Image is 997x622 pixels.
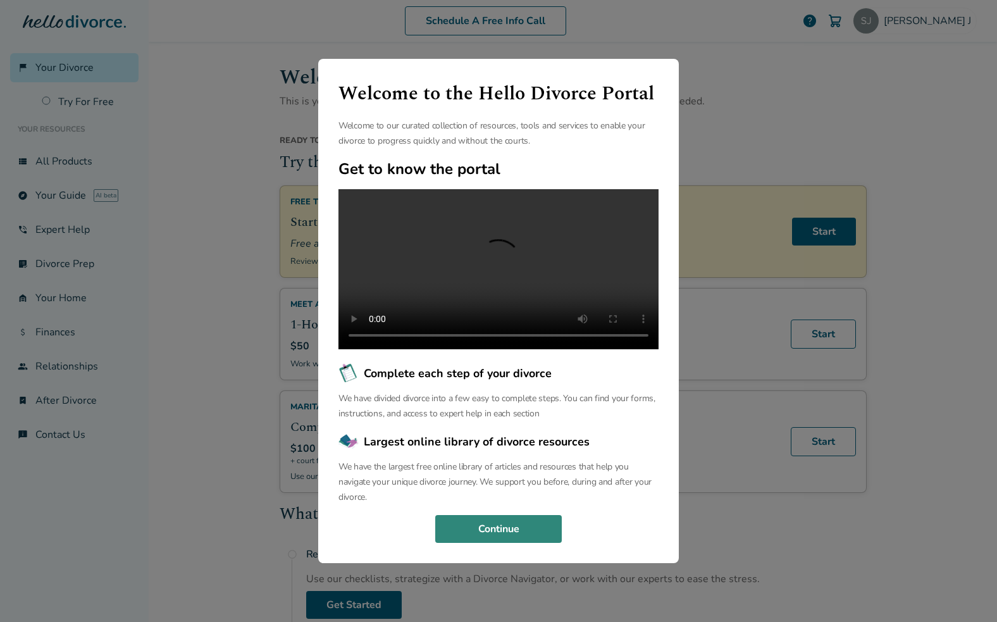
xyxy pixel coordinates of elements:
span: Largest online library of divorce resources [364,433,590,450]
img: Complete each step of your divorce [338,363,359,383]
h1: Welcome to the Hello Divorce Portal [338,79,659,108]
h2: Get to know the portal [338,159,659,179]
span: Complete each step of your divorce [364,365,552,382]
img: Largest online library of divorce resources [338,432,359,452]
p: Welcome to our curated collection of resources, tools and services to enable your divorce to prog... [338,118,659,149]
button: Continue [435,515,562,543]
p: We have the largest free online library of articles and resources that help you navigate your uni... [338,459,659,505]
p: We have divided divorce into a few easy to complete steps. You can find your forms, instructions,... [338,391,659,421]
